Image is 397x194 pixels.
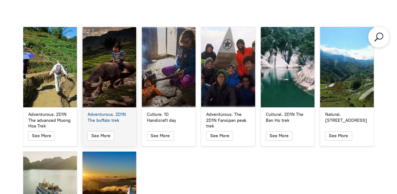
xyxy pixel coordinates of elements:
a: Adventurous. The 2D1N Fansipan peak trek [201,27,255,108]
a: Adventurous. The 2D1N Fansipan peak trek [201,112,255,129]
span: See More [32,133,51,138]
div: Cultural. 2D1N The Ban Ho trek [266,112,309,123]
a: Adventurous. 2D1N The buffalo trek [83,112,136,123]
div: Natural. [STREET_ADDRESS] [325,112,369,123]
button: See More [28,131,55,141]
a: Adventurous. 2D1N The advanced Muong Hoa Trek [23,27,77,108]
button: See More [325,131,352,141]
a: Natural. [STREET_ADDRESS] [320,112,374,123]
a: Culture. 1D Handicraft day [142,112,196,123]
a: Adventurous. 2D1N The buffalo trek [83,27,136,108]
span: See More [91,133,110,138]
div: Culture. 1D Handicraft day [147,112,190,123]
span: See More [270,133,289,138]
button: See More [206,131,233,141]
span: See More [329,133,348,138]
a: Adventurous. 2D1N The advanced Muong Hoa Trek [23,112,77,129]
span: See More [210,133,229,138]
div: Adventurous. 2D1N The advanced Muong Hoa Trek [28,112,72,129]
button: See More [147,131,174,141]
a: Cultural. 2D1N The Ban Ho trek [261,112,314,123]
button: See More [266,131,292,141]
a: Search products [373,31,384,43]
a: Culture. 1D Handicraft day [142,27,196,108]
div: Adventurous. 2D1N The buffalo trek [88,112,131,123]
div: Adventurous. The 2D1N Fansipan peak trek [206,112,250,129]
span: See More [151,133,170,138]
a: Cultural. 2D1N The Ban Ho trek [261,27,314,108]
button: See More [88,131,114,141]
a: Natural. 1D Hit The Road [320,27,374,108]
